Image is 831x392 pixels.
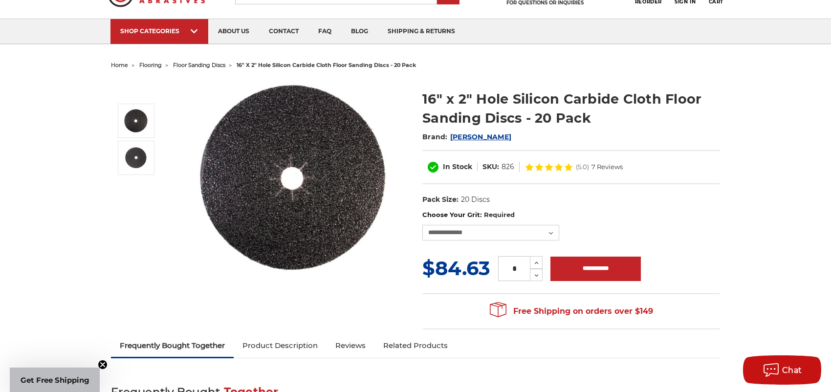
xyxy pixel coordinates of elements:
span: (5.0) [576,164,589,170]
span: Brand: [422,132,448,141]
button: Chat [743,355,821,385]
span: 7 Reviews [591,164,623,170]
label: Choose Your Grit: [422,210,720,220]
a: Related Products [374,335,457,356]
dd: 20 Discs [461,195,490,205]
h1: 16" x 2" Hole Silicon Carbide Cloth Floor Sanding Discs - 20 Pack [422,89,720,128]
a: faq [308,19,341,44]
a: Product Description [234,335,327,356]
img: Silicon Carbide 16" x 2" Cloth Floor Sanding Discs [195,79,391,275]
a: shipping & returns [378,19,465,44]
a: floor sanding discs [173,62,225,68]
a: about us [208,19,259,44]
span: In Stock [443,162,472,171]
img: Silicon Carbide 16" x 2" Floor Sanding Cloth Discs [124,146,148,170]
span: 16" x 2" hole silicon carbide cloth floor sanding discs - 20 pack [237,62,416,68]
a: home [111,62,128,68]
a: Reviews [327,335,374,356]
div: SHOP CATEGORIES [120,27,198,35]
span: Get Free Shipping [21,375,89,385]
a: Frequently Bought Together [111,335,234,356]
span: Free Shipping on orders over $149 [490,302,653,321]
div: Get Free ShippingClose teaser [10,368,100,392]
span: Chat [782,366,802,375]
img: Silicon Carbide 16" x 2" Cloth Floor Sanding Discs [124,109,148,133]
a: flooring [139,62,162,68]
dt: SKU: [482,162,499,172]
a: [PERSON_NAME] [450,132,511,141]
span: $84.63 [422,256,490,280]
dd: 826 [502,162,514,172]
button: Close teaser [98,360,108,370]
a: contact [259,19,308,44]
a: blog [341,19,378,44]
dt: Pack Size: [422,195,459,205]
small: Required [484,211,515,218]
